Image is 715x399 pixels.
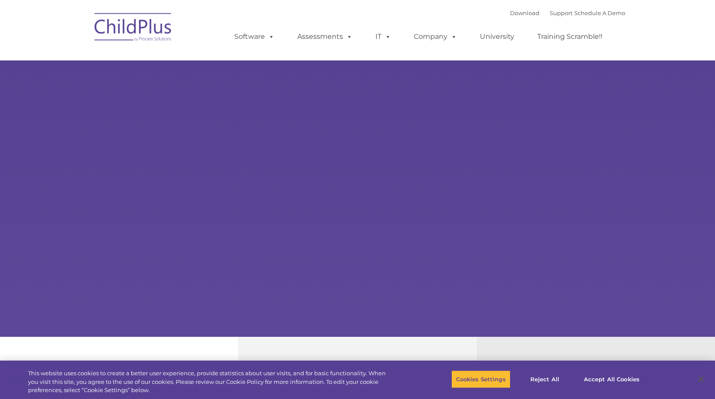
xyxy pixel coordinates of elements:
button: Close [692,370,711,389]
div: This website uses cookies to create a better user experience, provide statistics about user visit... [28,369,393,395]
font: | [510,9,625,16]
a: Download [510,9,539,16]
a: Training Scramble!! [529,28,611,45]
a: University [471,28,523,45]
a: Software [226,28,283,45]
a: Company [405,28,466,45]
a: Assessments [289,28,361,45]
a: Support [550,9,573,16]
a: IT [367,28,400,45]
button: Cookies Settings [451,370,510,388]
button: Accept All Cookies [579,370,644,388]
img: ChildPlus by Procare Solutions [90,7,176,50]
button: Reject All [518,370,572,388]
a: Schedule A Demo [574,9,625,16]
